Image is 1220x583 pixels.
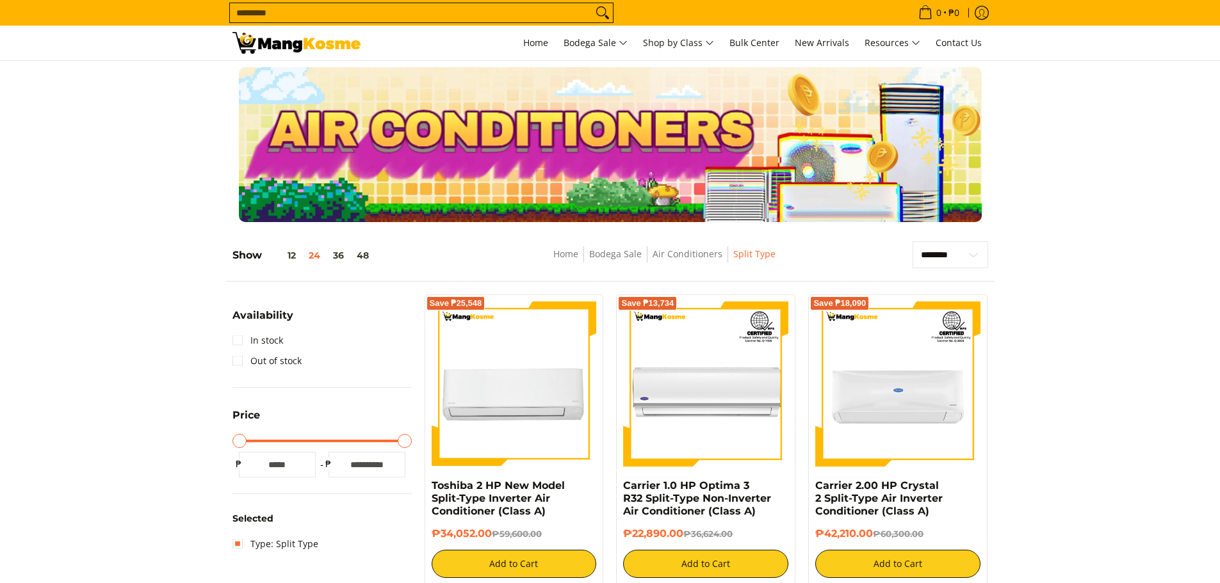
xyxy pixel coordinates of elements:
span: • [915,6,963,20]
h6: ₱34,052.00 [432,527,597,540]
img: Bodega Sale Aircon l Mang Kosme: Home Appliances Warehouse Sale Split Type [232,32,361,54]
span: ₱ [232,458,245,470]
span: 0 [934,8,943,17]
img: Carrier 2.00 HP Crystal 2 Split-Type Air Inverter Conditioner (Class A) [815,301,980,467]
button: Add to Cart [623,550,788,578]
span: Availability [232,310,293,321]
a: Home [553,248,578,260]
span: Save ₱13,734 [621,299,674,307]
h6: Selected [232,513,412,525]
button: 36 [327,250,350,260]
del: ₱36,624.00 [683,529,733,539]
span: ₱0 [947,8,961,17]
a: Shop by Class [637,26,720,60]
a: Carrier 1.0 HP Optima 3 R32 Split-Type Non-Inverter Air Conditioner (Class A) [623,479,771,517]
button: Add to Cart [432,550,597,578]
a: Bodega Sale [557,26,634,60]
a: Bodega Sale [589,248,642,260]
a: Contact Us [929,26,988,60]
nav: Breadcrumbs [464,246,865,275]
img: Carrier 1.0 HP Optima 3 R32 Split-Type Non-Inverter Air Conditioner (Class A) [623,301,788,467]
a: New Arrivals [788,26,856,60]
img: Toshiba 2 HP New Model Split-Type Inverter Air Conditioner (Class A) [432,301,597,467]
a: Resources [858,26,927,60]
span: Save ₱18,090 [813,299,866,307]
a: Home [517,26,555,60]
span: Save ₱25,548 [430,299,482,307]
a: Air Conditioners [653,248,722,260]
summary: Open [232,310,293,330]
span: Bodega Sale [564,35,628,51]
button: Add to Cart [815,550,980,578]
button: 48 [350,250,375,260]
h6: ₱22,890.00 [623,527,788,540]
del: ₱60,300.00 [873,529,923,539]
a: Toshiba 2 HP New Model Split-Type Inverter Air Conditioner (Class A) [432,479,565,517]
span: Home [523,36,548,49]
a: Carrier 2.00 HP Crystal 2 Split-Type Air Inverter Conditioner (Class A) [815,479,943,517]
nav: Main Menu [373,26,988,60]
h5: Show [232,249,375,262]
h6: ₱42,210.00 [815,527,980,540]
a: Out of stock [232,351,302,371]
span: Resources [865,35,920,51]
span: New Arrivals [795,36,849,49]
button: Search [592,3,613,22]
button: 24 [302,250,327,260]
a: Type: Split Type [232,534,318,554]
a: Bulk Center [723,26,786,60]
span: ₱ [322,458,335,470]
span: Shop by Class [643,35,714,51]
a: In stock [232,330,283,351]
button: 12 [262,250,302,260]
summary: Open [232,410,260,430]
span: Split Type [733,246,776,262]
del: ₱59,600.00 [492,529,542,539]
span: Contact Us [936,36,982,49]
span: Price [232,410,260,420]
span: Bulk Center [729,36,779,49]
